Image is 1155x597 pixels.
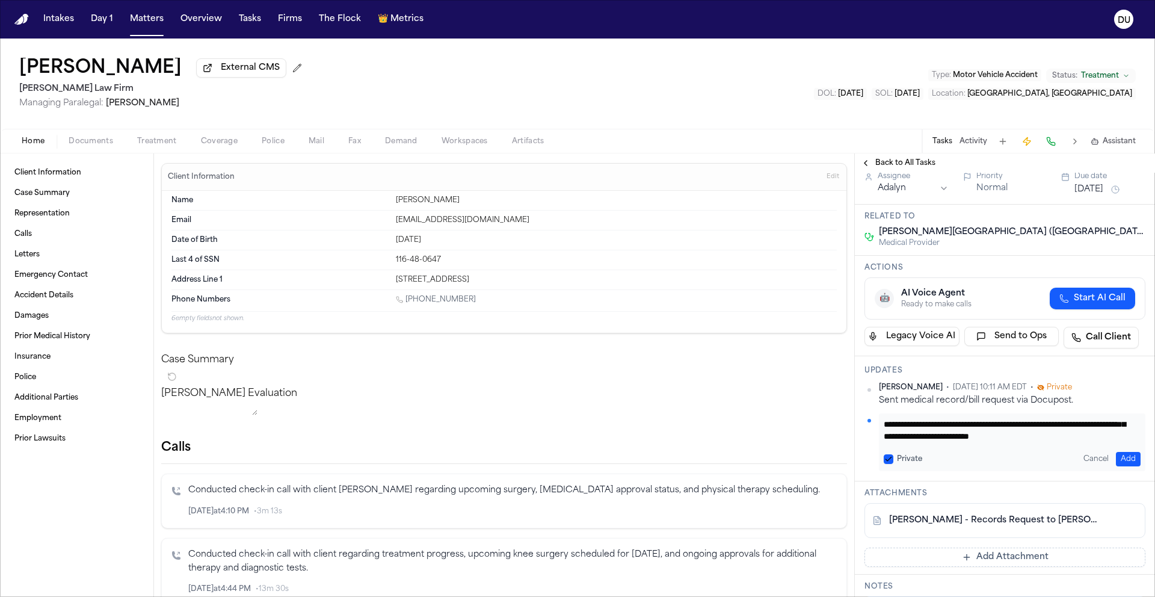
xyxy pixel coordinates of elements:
[396,215,837,225] div: [EMAIL_ADDRESS][DOMAIN_NAME]
[161,386,847,401] p: [PERSON_NAME] Evaluation
[895,90,920,97] span: [DATE]
[1079,452,1113,466] button: Cancel
[827,173,839,181] span: Edit
[1116,452,1141,466] button: Add
[1030,383,1033,392] span: •
[10,429,144,448] a: Prior Lawsuits
[10,368,144,387] a: Police
[10,204,144,223] a: Representation
[946,383,949,392] span: •
[171,275,389,285] dt: Address Line 1
[19,82,307,96] h2: [PERSON_NAME] Law Firm
[262,137,285,146] span: Police
[10,388,144,407] a: Additional Parties
[125,8,168,30] button: Matters
[14,14,29,25] img: Finch Logo
[959,137,987,146] button: Activity
[1074,292,1126,305] span: Start AI Call
[1064,327,1139,348] a: Call Client
[889,515,1097,527] a: [PERSON_NAME] - Records Request to [PERSON_NAME][GEOGRAPHIC_DATA] - [DATE]
[188,484,837,498] p: Conducted check-in call with client [PERSON_NAME] regarding upcoming surgery, [MEDICAL_DATA] appr...
[165,172,237,182] h3: Client Information
[897,454,922,464] label: Private
[875,158,935,168] span: Back to All Tasks
[1043,133,1059,150] button: Make a Call
[171,255,389,265] dt: Last 4 of SSN
[953,72,1038,79] span: Motor Vehicle Accident
[879,292,890,305] span: 🤖
[171,314,837,323] p: 6 empty fields not shown.
[1074,172,1145,181] div: Due date
[196,58,286,78] button: External CMS
[901,300,972,309] div: Ready to make calls
[234,8,266,30] button: Tasks
[171,215,389,225] dt: Email
[10,347,144,367] a: Insurance
[928,69,1041,81] button: Edit Type: Motor Vehicle Accident
[10,409,144,428] a: Employment
[1108,182,1123,197] button: Snooze task
[385,137,417,146] span: Demand
[879,238,1145,248] span: Medical Provider
[10,306,144,326] a: Damages
[1046,69,1136,83] button: Change status from Treatment
[176,8,227,30] button: Overview
[442,137,488,146] span: Workspaces
[38,8,79,30] button: Intakes
[10,245,144,264] a: Letters
[86,8,118,30] button: Day 1
[823,167,843,187] button: Edit
[879,226,1145,238] span: [PERSON_NAME][GEOGRAPHIC_DATA] ([GEOGRAPHIC_DATA])
[1052,71,1077,81] span: Status:
[872,88,923,100] button: Edit SOL: 2028-04-09
[171,235,389,245] dt: Date of Birth
[171,196,389,205] dt: Name
[373,8,428,30] button: crownMetrics
[879,395,1145,406] div: Sent medical record/bill request via Docupost.
[314,8,366,30] button: The Flock
[878,172,949,181] div: Assignee
[976,172,1047,181] div: Priority
[19,99,103,108] span: Managing Paralegal:
[171,295,230,305] span: Phone Numbers
[864,263,1145,273] h3: Actions
[14,14,29,25] a: Home
[932,72,951,79] span: Type :
[964,327,1059,346] button: Send to Ops
[864,548,1145,567] button: Add Attachment
[884,418,1132,442] textarea: Add your update
[1081,71,1119,81] span: Treatment
[838,90,863,97] span: [DATE]
[814,88,867,100] button: Edit DOL: 2025-04-09
[855,158,941,168] button: Back to All Tasks
[221,62,280,74] span: External CMS
[161,353,847,367] h2: Case Summary
[188,548,837,576] p: Conducted check-in call with client regarding treatment progress, upcoming knee surgery scheduled...
[396,196,837,205] div: [PERSON_NAME]
[875,90,893,97] span: SOL :
[967,90,1132,97] span: [GEOGRAPHIC_DATA], [GEOGRAPHIC_DATA]
[137,137,177,146] span: Treatment
[396,235,837,245] div: [DATE]
[201,137,238,146] span: Coverage
[1074,184,1103,196] button: [DATE]
[188,507,249,516] span: [DATE] at 4:10 PM
[161,439,847,456] h2: Calls
[254,507,282,516] span: • 3m 13s
[1103,137,1136,146] span: Assistant
[19,58,182,79] button: Edit matter name
[10,184,144,203] a: Case Summary
[901,288,972,300] div: AI Voice Agent
[864,327,959,346] button: Legacy Voice AI
[953,383,1027,392] span: [DATE] 10:11 AM EDT
[19,58,182,79] h1: [PERSON_NAME]
[932,137,952,146] button: Tasks
[396,295,476,305] a: Call 1 (347) 301-6235
[864,366,1145,376] h3: Updates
